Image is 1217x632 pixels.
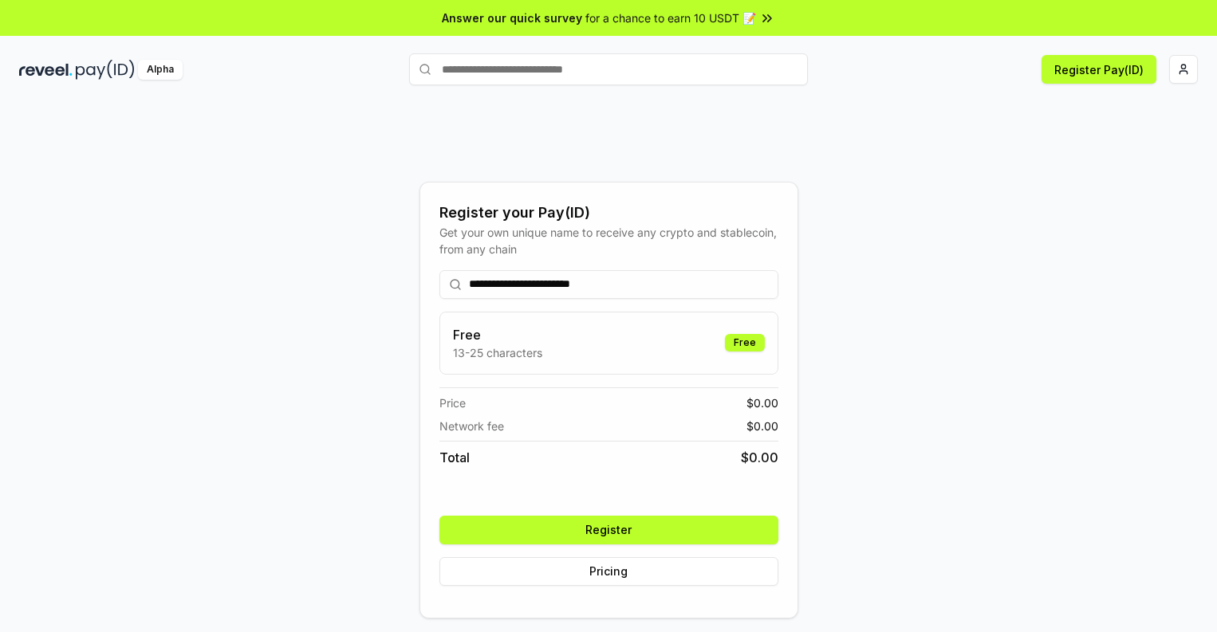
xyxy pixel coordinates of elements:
[439,202,778,224] div: Register your Pay(ID)
[439,224,778,257] div: Get your own unique name to receive any crypto and stablecoin, from any chain
[138,60,183,80] div: Alpha
[725,334,765,351] div: Free
[453,344,542,361] p: 13-25 characters
[76,60,135,80] img: pay_id
[1042,55,1156,84] button: Register Pay(ID)
[439,516,778,544] button: Register
[442,10,582,26] span: Answer our quick survey
[439,448,470,467] span: Total
[453,325,542,344] h3: Free
[439,418,504,434] span: Network fee
[439,395,466,411] span: Price
[19,60,73,80] img: reveel_dark
[585,10,756,26] span: for a chance to earn 10 USDT 📝
[439,557,778,586] button: Pricing
[746,395,778,411] span: $ 0.00
[741,448,778,467] span: $ 0.00
[746,418,778,434] span: $ 0.00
